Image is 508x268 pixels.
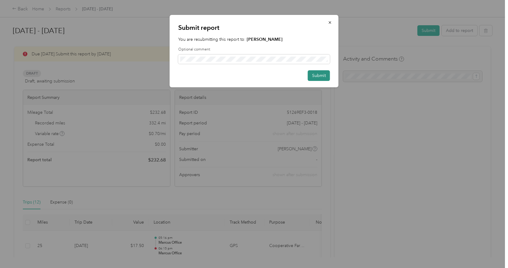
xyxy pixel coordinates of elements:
p: Submit report [178,23,330,32]
iframe: Everlance-gr Chat Button Frame [474,234,508,268]
button: Submit [308,70,330,81]
label: Optional comment [178,47,330,52]
p: You are resubmitting this report to: [178,36,330,43]
strong: [PERSON_NAME] [247,37,283,42]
